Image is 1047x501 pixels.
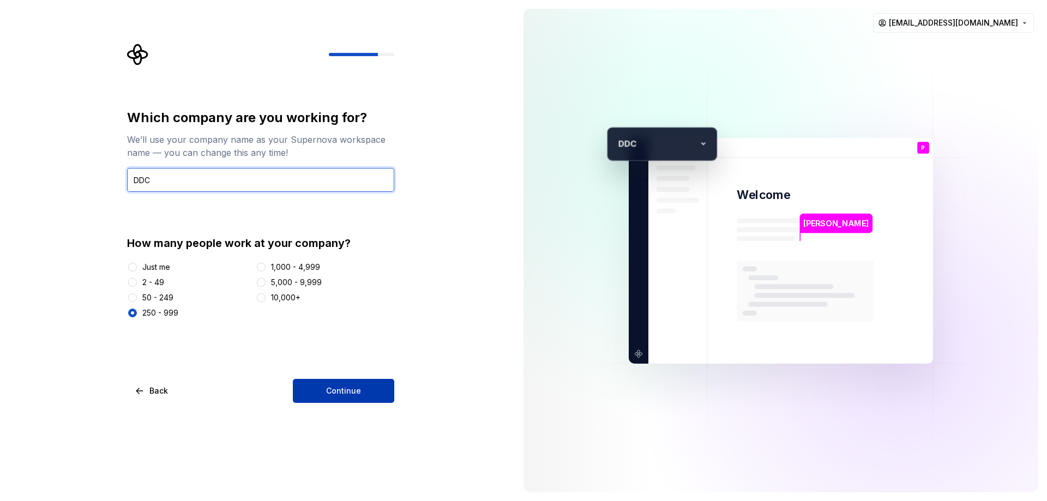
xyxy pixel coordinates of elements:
[127,133,394,159] div: We’ll use your company name as your Supernova workspace name — you can change this any time!
[142,307,178,318] div: 250 - 999
[873,13,1034,33] button: [EMAIL_ADDRESS][DOMAIN_NAME]
[921,144,925,150] p: P
[624,137,695,150] p: DC
[271,277,322,288] div: 5,000 - 9,999
[127,168,394,192] input: Company name
[803,217,869,229] p: [PERSON_NAME]
[127,109,394,126] div: Which company are you working for?
[149,385,168,396] span: Back
[326,385,361,396] span: Continue
[142,292,173,303] div: 50 - 249
[612,137,624,150] p: D
[889,17,1018,28] span: [EMAIL_ADDRESS][DOMAIN_NAME]
[142,277,164,288] div: 2 - 49
[127,236,394,251] div: How many people work at your company?
[737,187,790,203] p: Welcome
[127,379,177,403] button: Back
[127,44,149,65] svg: Supernova Logo
[293,379,394,403] button: Continue
[142,262,170,273] div: Just me
[271,292,300,303] div: 10,000+
[271,262,320,273] div: 1,000 - 4,999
